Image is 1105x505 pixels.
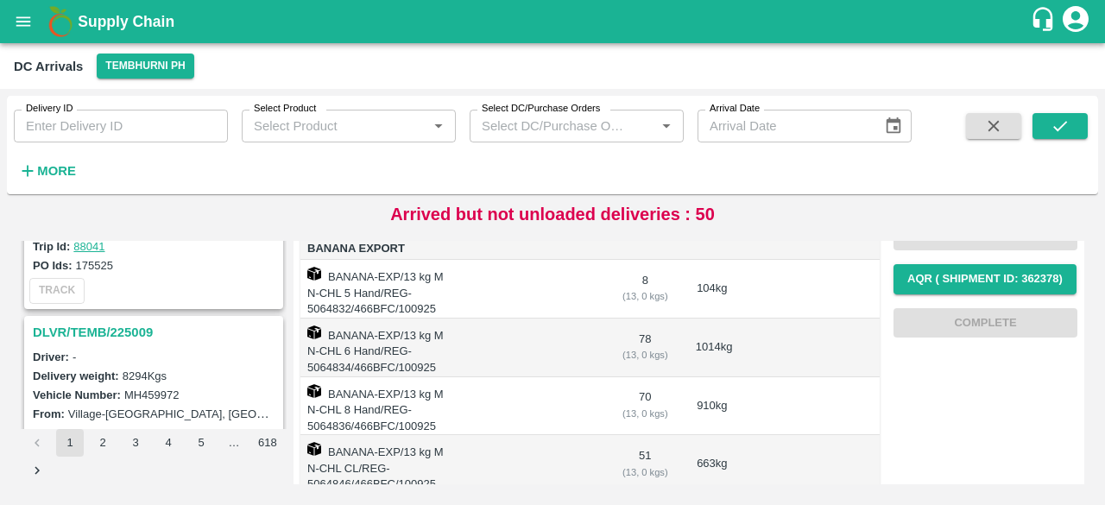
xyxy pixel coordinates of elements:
div: ( 13, 0 kgs) [622,347,668,363]
nav: pagination navigation [21,429,287,484]
span: Banana Export [307,239,451,259]
b: Supply Chain [78,13,174,30]
td: BANANA-EXP/13 kg M N-CHL CL/REG-5064846/466BFC/100925 [300,435,451,494]
img: logo [43,4,78,39]
label: MH459972 [124,388,180,401]
input: Select DC/Purchase Orders [475,115,628,137]
button: Go to page 2 [89,429,117,457]
label: [DATE] 05:45 PM [129,427,216,440]
button: Go to page 618 [253,429,282,457]
p: Arrived but not unloaded deliveries : 50 [390,201,715,227]
label: PO Ids: [33,259,73,272]
strong: More [37,164,76,178]
label: 175525 [76,259,113,272]
div: … [220,435,248,451]
label: Village-[GEOGRAPHIC_DATA], [GEOGRAPHIC_DATA]-[GEOGRAPHIC_DATA], State-[GEOGRAPHIC_DATA]. [68,407,622,420]
label: Trip Id: [33,240,70,253]
h3: DLVR/TEMB/225009 [33,321,280,344]
button: Go to page 3 [122,429,149,457]
div: ( 13, 0 kgs) [622,406,668,421]
label: Delivery weight: [33,369,119,382]
a: Supply Chain [78,9,1030,34]
button: AQR ( Shipment Id: 362378) [893,264,1077,294]
td: 8 [609,260,682,319]
div: DC Arrivals [14,55,83,78]
img: box [307,325,321,339]
label: Driver: [33,350,69,363]
label: From: [33,407,65,420]
td: BANANA-EXP/13 kg M N-CHL 8 Hand/REG-5064836/466BFC/100925 [300,377,451,436]
img: box [307,384,321,398]
div: ( 13, 0 kgs) [622,464,668,480]
td: 51 [609,435,682,494]
div: customer-support [1030,6,1060,37]
td: 1014 kg [682,319,742,377]
span: - [73,350,76,363]
input: Arrival Date [698,110,870,142]
button: Choose date [877,110,910,142]
a: 88041 [73,240,104,253]
button: More [14,156,80,186]
img: box [307,442,321,456]
label: Select Product [254,102,316,116]
div: account of current user [1060,3,1091,40]
td: BANANA-EXP/13 kg M N-CHL 5 Hand/REG-5064832/466BFC/100925 [300,260,451,319]
img: box [307,267,321,281]
button: Open [427,115,450,137]
td: 78 [609,319,682,377]
label: Vehicle Number: [33,388,121,401]
button: Go to page 4 [155,429,182,457]
td: BANANA-EXP/13 kg M N-CHL 6 Hand/REG-5064834/466BFC/100925 [300,319,451,377]
label: Dispatched Time: [33,427,126,440]
button: open drawer [3,2,43,41]
button: Go to page 5 [187,429,215,457]
button: page 1 [56,429,84,457]
td: 104 kg [682,260,742,319]
input: Select Product [247,115,422,137]
label: Arrival Date [710,102,760,116]
label: Delivery ID [26,102,73,116]
div: ( 13, 0 kgs) [622,288,668,304]
td: 910 kg [682,377,742,436]
button: Go to next page [23,457,51,484]
td: 70 [609,377,682,436]
label: Select DC/Purchase Orders [482,102,600,116]
button: Open [655,115,678,137]
input: Enter Delivery ID [14,110,228,142]
button: Select DC [97,54,193,79]
label: 8294 Kgs [123,369,167,382]
td: 663 kg [682,435,742,494]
